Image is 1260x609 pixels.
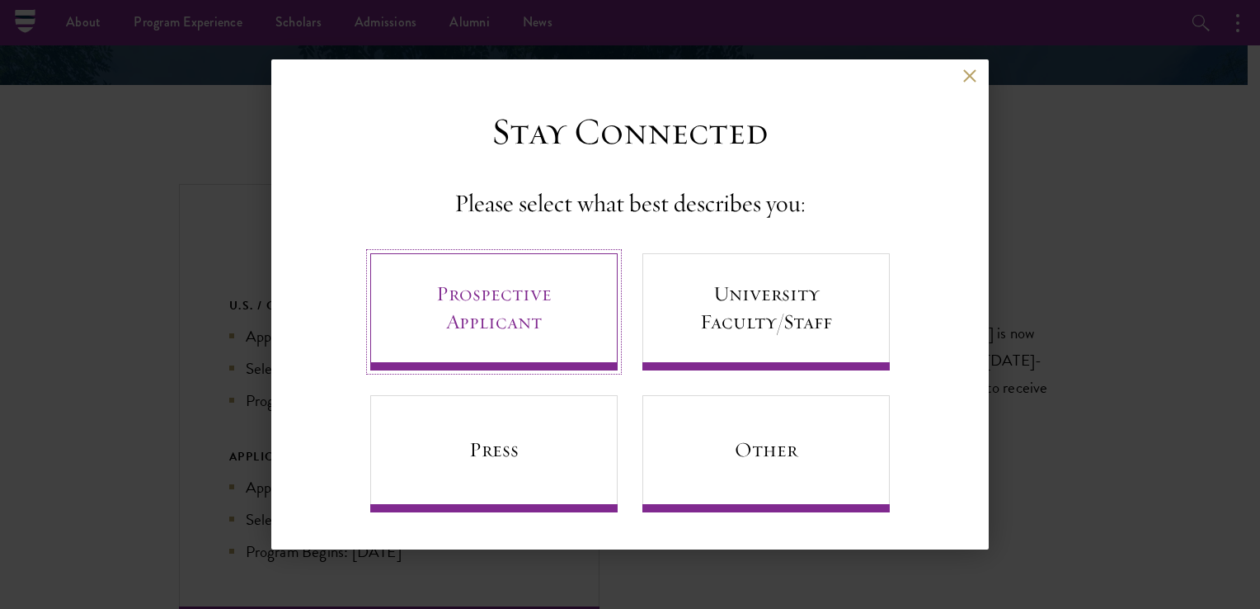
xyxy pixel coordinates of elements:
h3: Stay Connected [491,109,769,155]
a: Press [370,395,618,512]
a: Prospective Applicant [370,253,618,371]
h4: Please select what best describes you: [454,187,806,220]
a: Other [642,395,890,512]
a: University Faculty/Staff [642,253,890,371]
